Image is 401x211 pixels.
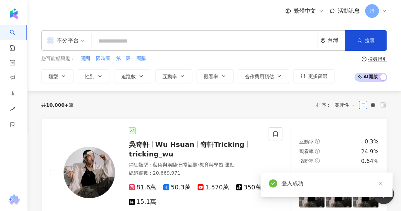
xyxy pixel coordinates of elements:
[225,162,234,167] span: 運動
[41,55,75,62] span: 您可能感興趣：
[47,37,54,44] span: appstore
[85,74,94,79] span: 性別
[129,198,156,206] span: 15.1萬
[197,69,234,83] button: 觀看率
[345,30,387,51] button: 搜尋
[365,138,379,145] div: 0.3%
[96,55,111,62] button: 限時團
[238,69,289,83] button: 合作費用預估
[116,55,131,62] span: 第二團
[335,99,355,110] span: 關聯性
[121,74,136,79] span: 追蹤數
[129,184,156,191] span: 81.6萬
[177,162,178,167] span: ·
[293,69,335,83] button: 更多篩選
[316,99,359,110] div: 排序：
[129,150,174,158] span: tricking_wu
[8,8,19,19] img: logo icon
[64,147,115,198] img: KOL Avatar
[78,69,110,83] button: 性別
[328,37,345,43] div: 台灣
[129,140,149,149] span: 吳奇軒
[155,140,194,149] span: Wu Hsuan
[365,38,375,43] span: 搜尋
[114,69,151,83] button: 追蹤數
[199,162,223,167] span: 教育與學習
[136,55,146,62] button: 團購
[204,74,218,79] span: 觀看率
[178,162,198,167] span: 日常話題
[153,162,177,167] span: 藝術與娛樂
[155,69,192,83] button: 互動率
[129,162,271,168] div: 網紅類型 ：
[370,7,375,15] span: 行
[48,74,58,79] span: 類型
[198,162,199,167] span: ·
[245,74,274,79] span: 合作費用預估
[321,38,326,43] span: environment
[96,55,110,62] span: 限時團
[41,102,74,108] div: 共 筆
[315,149,320,154] span: question-circle
[308,73,327,79] span: 更多篩選
[116,55,131,62] button: 第二團
[46,102,69,108] span: 10,000+
[10,25,23,51] a: search
[378,181,383,186] span: close
[299,139,314,144] span: 互動率
[198,184,229,191] span: 1,570萬
[236,184,261,191] span: 350萬
[361,148,379,155] div: 24.9%
[163,184,191,191] span: 50.3萬
[41,69,74,83] button: 類型
[129,170,271,177] div: 總追蹤數 ： 20,669,971
[281,179,385,188] div: 登入成功
[315,159,320,163] span: question-circle
[294,7,316,15] span: 繁體中文
[368,56,387,62] div: 搜尋指引
[200,140,245,149] span: 奇軒Tricking
[269,179,277,188] span: check-circle
[315,139,320,144] span: question-circle
[10,102,15,118] span: rise
[299,149,314,154] span: 觀看率
[299,158,314,164] span: 漲粉率
[7,195,21,206] img: chrome extension
[362,57,367,61] span: question-circle
[80,55,90,62] button: 開團
[338,8,360,14] span: 活動訊息
[361,157,379,165] div: 0.64%
[47,35,79,46] div: 不分平台
[223,162,225,167] span: ·
[163,74,177,79] span: 互動率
